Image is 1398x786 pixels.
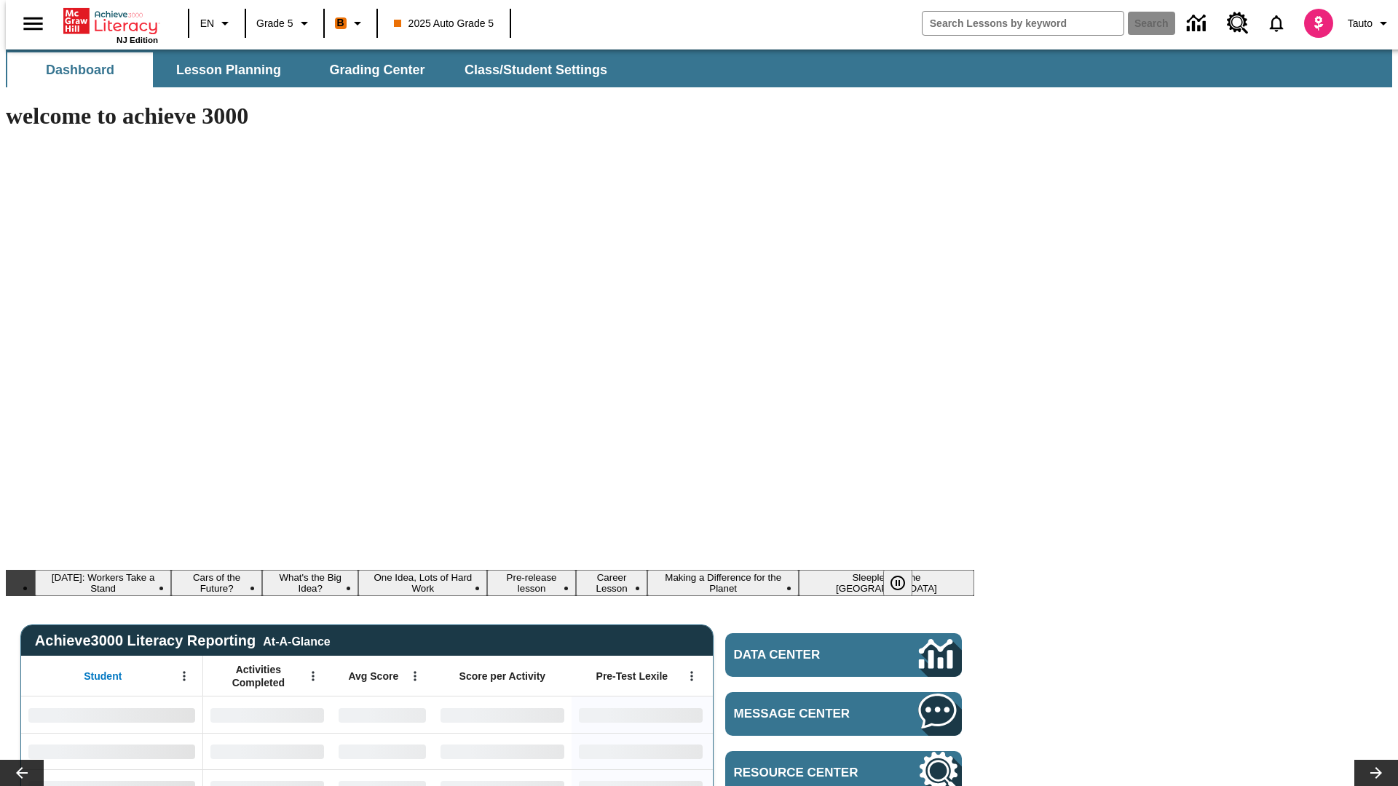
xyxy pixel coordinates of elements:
[200,16,214,31] span: EN
[1178,4,1218,44] a: Data Center
[1218,4,1257,43] a: Resource Center, Will open in new tab
[263,632,330,648] div: At-A-Glance
[348,670,398,683] span: Avg Score
[647,570,798,596] button: Slide 7 Making a Difference for the Planet
[1354,760,1398,786] button: Lesson carousel, Next
[799,570,974,596] button: Slide 8 Sleepless in the Animal Kingdom
[681,665,703,687] button: Open Menu
[883,570,927,596] div: Pause
[596,670,668,683] span: Pre-Test Lexile
[171,570,262,596] button: Slide 2 Cars of the Future?
[176,62,281,79] span: Lesson Planning
[84,670,122,683] span: Student
[487,570,575,596] button: Slide 5 Pre-release lesson
[1257,4,1295,42] a: Notifications
[63,5,158,44] div: Home
[194,10,240,36] button: Language: EN, Select a language
[883,570,912,596] button: Pause
[116,36,158,44] span: NJ Edition
[210,663,307,689] span: Activities Completed
[1348,16,1373,31] span: Tauto
[12,2,55,45] button: Open side menu
[734,648,870,662] span: Data Center
[35,632,331,649] span: Achieve3000 Literacy Reporting
[329,10,372,36] button: Boost Class color is orange. Change class color
[262,570,358,596] button: Slide 3 What's the Big Idea?
[394,16,494,31] span: 2025 Auto Grade 5
[725,692,962,736] a: Message Center
[465,62,607,79] span: Class/Student Settings
[459,670,546,683] span: Score per Activity
[1304,9,1333,38] img: avatar image
[358,570,487,596] button: Slide 4 One Idea, Lots of Hard Work
[46,62,114,79] span: Dashboard
[329,62,424,79] span: Grading Center
[734,707,875,721] span: Message Center
[725,633,962,677] a: Data Center
[156,52,301,87] button: Lesson Planning
[173,665,195,687] button: Open Menu
[256,16,293,31] span: Grade 5
[203,733,331,769] div: No Data,
[1295,4,1342,42] button: Select a new avatar
[331,733,433,769] div: No Data,
[304,52,450,87] button: Grading Center
[35,570,171,596] button: Slide 1 Labor Day: Workers Take a Stand
[923,12,1123,35] input: search field
[63,7,158,36] a: Home
[331,696,433,733] div: No Data,
[453,52,619,87] button: Class/Student Settings
[6,103,974,130] h1: welcome to achieve 3000
[250,10,319,36] button: Grade: Grade 5, Select a grade
[337,14,344,32] span: B
[6,49,1392,87] div: SubNavbar
[203,696,331,733] div: No Data,
[302,665,324,687] button: Open Menu
[6,52,620,87] div: SubNavbar
[576,570,648,596] button: Slide 6 Career Lesson
[734,766,875,780] span: Resource Center
[7,52,153,87] button: Dashboard
[1342,10,1398,36] button: Profile/Settings
[404,665,426,687] button: Open Menu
